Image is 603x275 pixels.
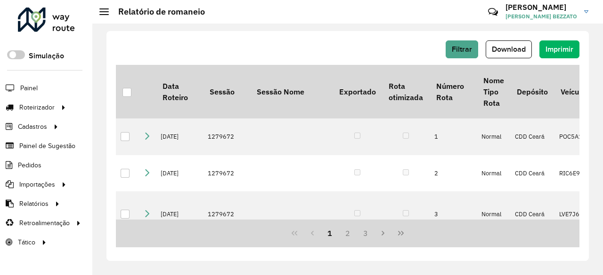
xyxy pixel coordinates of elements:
span: Tático [18,237,35,247]
a: Contato Rápido [483,2,503,22]
button: 3 [357,224,375,242]
th: Sessão [203,65,250,118]
span: Cadastros [18,122,47,132]
td: [DATE] [156,191,203,237]
span: Filtrar [452,45,472,53]
td: Normal [477,118,510,155]
td: RIC6E95 [554,155,592,192]
button: Last Page [392,224,410,242]
td: [DATE] [156,118,203,155]
td: 3 [430,191,477,237]
th: Depósito [510,65,554,118]
td: [DATE] [156,155,203,192]
td: 1279672 [203,155,250,192]
td: 1 [430,118,477,155]
h3: [PERSON_NAME] [505,3,577,12]
th: Nome Tipo Rota [477,65,510,118]
span: Painel de Sugestão [19,141,75,151]
th: Exportado [333,65,382,118]
td: 1279672 [203,191,250,237]
h2: Relatório de romaneio [109,7,205,17]
button: Imprimir [539,40,579,58]
td: CDD Ceará [510,155,554,192]
span: Pedidos [18,160,41,170]
span: Importações [19,180,55,189]
span: Relatórios [19,199,49,209]
th: Número Rota [430,65,477,118]
td: Normal [477,191,510,237]
span: Imprimir [546,45,573,53]
button: 1 [321,224,339,242]
button: Filtrar [446,40,478,58]
th: Veículo [554,65,592,118]
th: Sessão Nome [250,65,333,118]
span: Download [492,45,526,53]
span: Roteirizador [19,102,55,112]
span: Painel [20,83,38,93]
td: LVE7J60 [554,191,592,237]
td: CDD Ceará [510,118,554,155]
td: 1279672 [203,118,250,155]
th: Data Roteiro [156,65,203,118]
td: Normal [477,155,510,192]
label: Simulação [29,50,64,62]
span: [PERSON_NAME] BEZZATO [505,12,577,21]
button: Next Page [375,224,392,242]
td: 2 [430,155,477,192]
button: 2 [339,224,357,242]
span: Retroalimentação [19,218,70,228]
th: Rota otimizada [382,65,429,118]
td: CDD Ceará [510,191,554,237]
td: POC5A11 [554,118,592,155]
button: Download [486,40,532,58]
